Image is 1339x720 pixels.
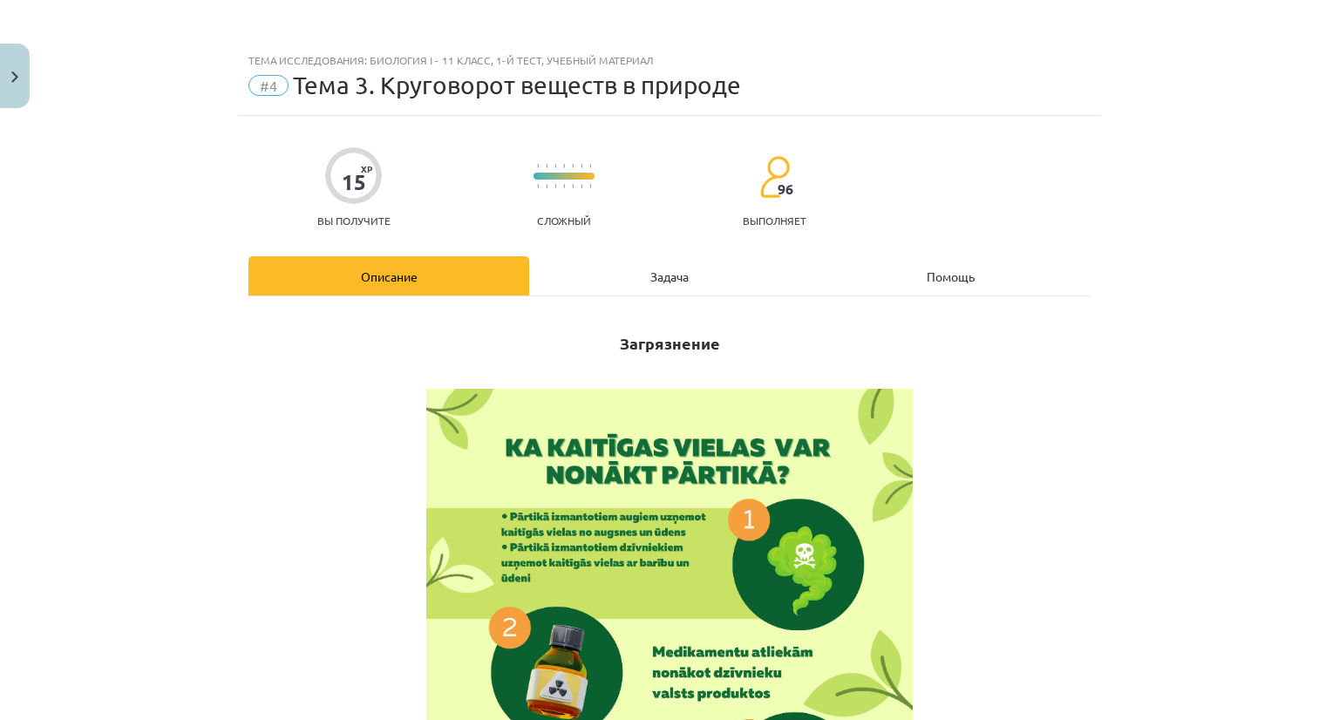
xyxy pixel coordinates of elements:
[581,184,582,188] img: icon-short-line-57e1e144782c952c97e751825c79c345078a6d821885a25fce030b3d8c18986b.svg
[537,214,591,228] font: Сложный
[743,214,806,228] font: выполняет
[572,164,574,168] img: icon-short-line-57e1e144782c952c97e751825c79c345078a6d821885a25fce030b3d8c18986b.svg
[293,71,741,99] font: Тема 3. Круговорот веществ в природе
[361,268,418,284] font: Описание
[537,184,539,188] img: icon-short-line-57e1e144782c952c97e751825c79c345078a6d821885a25fce030b3d8c18986b.svg
[563,184,565,188] img: icon-short-line-57e1e144782c952c97e751825c79c345078a6d821885a25fce030b3d8c18986b.svg
[546,184,547,188] img: icon-short-line-57e1e144782c952c97e751825c79c345078a6d821885a25fce030b3d8c18986b.svg
[650,268,689,284] font: Задача
[537,164,539,168] img: icon-short-line-57e1e144782c952c97e751825c79c345078a6d821885a25fce030b3d8c18986b.svg
[589,184,591,188] img: icon-short-line-57e1e144782c952c97e751825c79c345078a6d821885a25fce030b3d8c18986b.svg
[342,168,366,195] font: 15
[317,214,391,228] font: Вы получите
[778,180,793,198] font: 96
[248,53,653,67] font: Тема исследования: Биология I - 11 класс, 1-й тест, учебный материал
[620,333,720,353] font: Загрязнение
[11,71,18,83] img: icon-close-lesson-0947bae3869378f0d4975bcd49f059093ad1ed9edebbc8119c70593378902aed.svg
[546,164,547,168] img: icon-short-line-57e1e144782c952c97e751825c79c345078a6d821885a25fce030b3d8c18986b.svg
[927,268,975,284] font: Помощь
[589,164,591,168] img: icon-short-line-57e1e144782c952c97e751825c79c345078a6d821885a25fce030b3d8c18986b.svg
[361,162,372,175] font: XP
[563,164,565,168] img: icon-short-line-57e1e144782c952c97e751825c79c345078a6d821885a25fce030b3d8c18986b.svg
[581,164,582,168] img: icon-short-line-57e1e144782c952c97e751825c79c345078a6d821885a25fce030b3d8c18986b.svg
[554,164,556,168] img: icon-short-line-57e1e144782c952c97e751825c79c345078a6d821885a25fce030b3d8c18986b.svg
[759,155,790,199] img: students-c634bb4e5e11cddfef0936a35e636f08e4e9abd3cc4e673bd6f9a4125e45ecb1.svg
[554,184,556,188] img: icon-short-line-57e1e144782c952c97e751825c79c345078a6d821885a25fce030b3d8c18986b.svg
[572,184,574,188] img: icon-short-line-57e1e144782c952c97e751825c79c345078a6d821885a25fce030b3d8c18986b.svg
[260,77,277,94] font: #4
